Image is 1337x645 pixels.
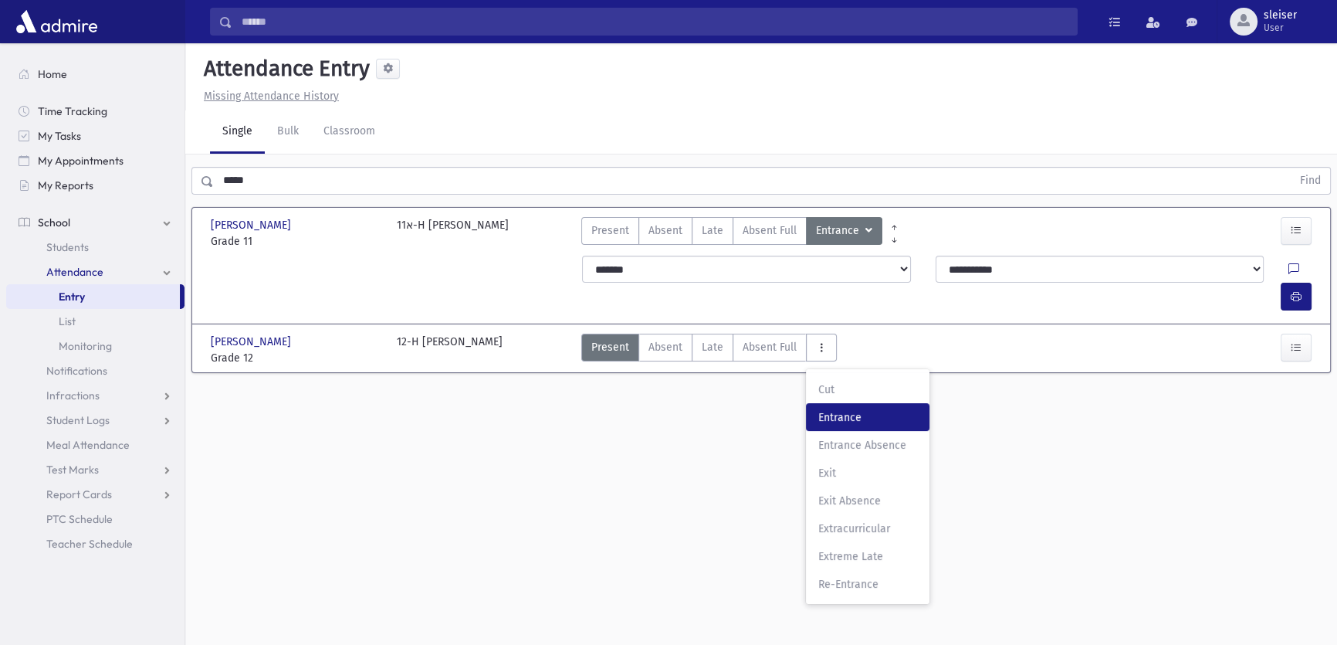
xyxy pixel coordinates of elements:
a: Classroom [311,110,388,154]
span: My Appointments [38,154,124,168]
span: Absent Full [743,339,797,355]
a: Meal Attendance [6,433,184,457]
button: Entrance [806,217,882,245]
span: Students [46,240,89,254]
span: Report Cards [46,487,112,501]
a: My Appointments [6,148,184,173]
span: [PERSON_NAME] [211,217,294,233]
a: Single [210,110,265,154]
u: Missing Attendance History [204,90,339,103]
div: AttTypes [581,217,882,250]
a: Notifications [6,358,184,383]
a: Infractions [6,383,184,408]
a: Home [6,62,184,87]
span: Extreme Late [818,548,917,565]
span: Late [702,222,723,239]
a: Bulk [265,110,311,154]
span: Home [38,67,67,81]
span: Grade 12 [211,350,381,366]
a: Missing Attendance History [198,90,339,103]
span: List [59,314,76,328]
span: Entry [59,290,85,304]
span: sleiser [1264,9,1297,22]
input: Search [232,8,1077,36]
span: Present [591,222,629,239]
a: School [6,210,184,235]
a: My Reports [6,173,184,198]
span: Meal Attendance [46,438,130,452]
span: Test Marks [46,463,99,477]
a: Time Tracking [6,99,184,124]
span: Attendance [46,265,103,279]
span: Notifications [46,364,107,378]
span: Exit [818,465,917,481]
div: 12-H [PERSON_NAME] [397,334,503,366]
a: Monitoring [6,334,184,358]
a: Attendance [6,260,184,284]
span: [PERSON_NAME] [211,334,294,350]
span: Grade 11 [211,233,381,250]
span: Teacher Schedule [46,537,133,551]
span: Cut [818,382,917,398]
span: Absent [648,222,682,239]
a: Entry [6,284,180,309]
span: Monitoring [59,339,112,353]
span: User [1264,22,1297,34]
a: Students [6,235,184,260]
span: Time Tracking [38,104,107,118]
a: List [6,309,184,334]
div: Entrance [806,369,929,604]
span: Entrance [816,222,862,239]
a: Student Logs [6,408,184,433]
span: Absent Full [743,222,797,239]
div: AttTypes [581,334,837,366]
a: My Tasks [6,124,184,148]
span: Entrance [818,409,917,426]
span: Present [591,339,629,355]
button: Find [1291,168,1330,194]
span: Extracurricular [818,521,917,537]
span: Entrance Absence [818,437,917,453]
span: My Tasks [38,129,81,143]
div: 11א-H [PERSON_NAME] [397,217,509,250]
span: Absent [648,339,682,355]
span: Exit Absence [818,493,917,509]
span: My Reports [38,178,93,192]
a: Teacher Schedule [6,531,184,556]
span: Student Logs [46,413,110,427]
span: Infractions [46,389,100,402]
img: AdmirePro [12,6,101,37]
span: School [38,216,70,229]
span: PTC Schedule [46,512,113,526]
span: Re-Entrance [818,576,917,592]
span: Late [702,339,723,355]
a: PTC Schedule [6,507,184,531]
h5: Attendance Entry [198,56,370,82]
a: Test Marks [6,457,184,482]
a: Report Cards [6,482,184,507]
